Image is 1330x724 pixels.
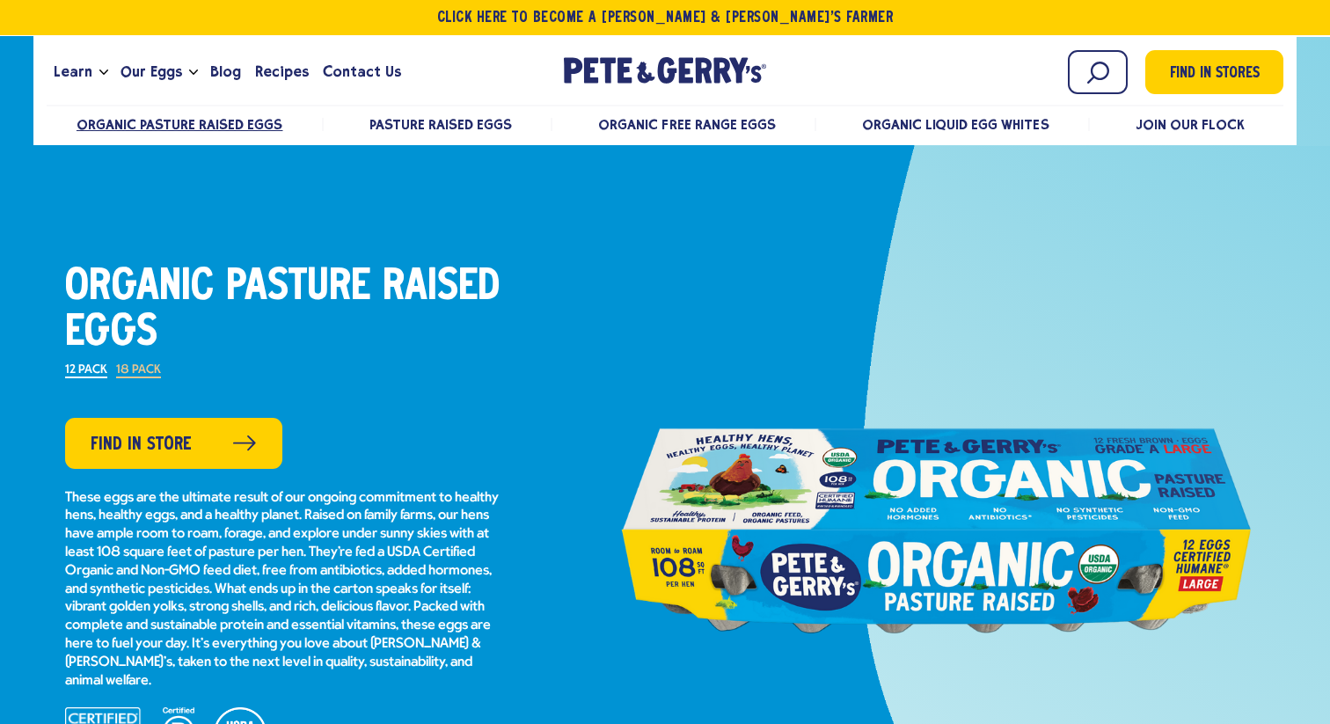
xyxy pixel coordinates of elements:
span: Recipes [255,61,309,83]
a: Organic Free Range Eggs [598,116,775,133]
label: 12 Pack [65,364,107,378]
span: Blog [210,61,241,83]
a: Organic Pasture Raised Eggs [77,116,283,133]
a: Blog [203,48,248,96]
label: 18 Pack [116,364,161,378]
span: Find in Store [91,431,192,458]
button: Open the dropdown menu for Learn [99,69,108,76]
span: Find in Stores [1170,62,1260,86]
a: Recipes [248,48,316,96]
span: Our Eggs [121,61,182,83]
a: Join Our Flock [1136,116,1245,133]
span: Learn [54,61,92,83]
a: Contact Us [316,48,408,96]
a: Find in Stores [1145,50,1283,94]
a: Our Eggs [113,48,189,96]
a: Learn [47,48,99,96]
a: Find in Store [65,418,282,469]
input: Search [1068,50,1128,94]
a: Organic Liquid Egg Whites [862,116,1049,133]
p: These eggs are the ultimate result of our ongoing commitment to healthy hens, healthy eggs, and a... [65,489,505,691]
a: Pasture Raised Eggs [369,116,512,133]
h1: Organic Pasture Raised Eggs [65,265,505,356]
button: Open the dropdown menu for Our Eggs [189,69,198,76]
span: Contact Us [323,61,401,83]
nav: desktop product menu [47,105,1283,143]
